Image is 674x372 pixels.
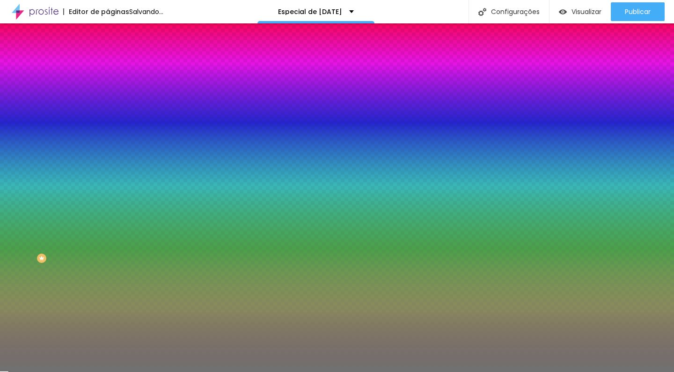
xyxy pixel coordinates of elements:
[625,8,651,15] span: Publicar
[611,2,665,21] button: Publicar
[478,8,486,16] img: Icone
[278,8,342,15] p: Especial de [DATE]
[571,8,601,15] span: Visualizar
[63,8,129,15] div: Editor de páginas
[549,2,611,21] button: Visualizar
[129,8,163,15] div: Salvando...
[559,8,567,16] img: view-1.svg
